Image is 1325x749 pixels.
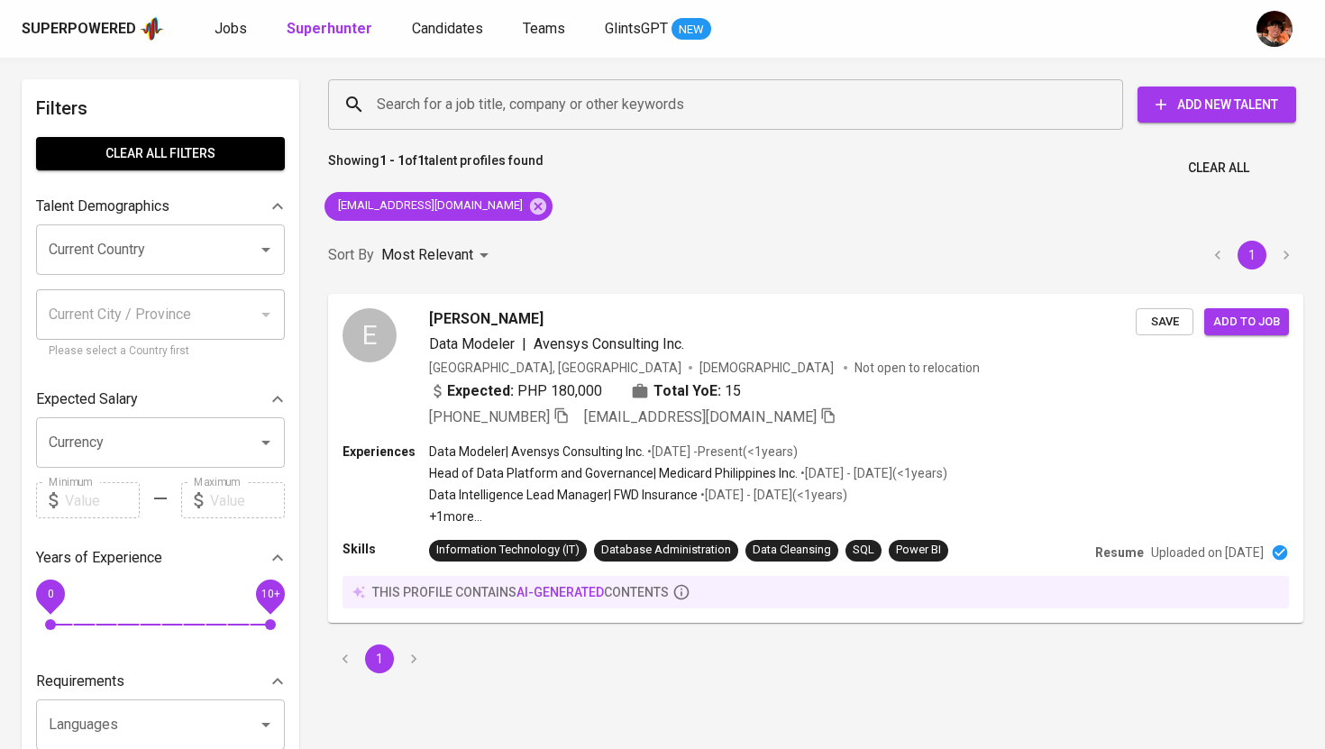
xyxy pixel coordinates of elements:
span: Avensys Consulting Inc. [534,335,684,352]
p: • [DATE] - [DATE] ( <1 years ) [698,486,847,504]
button: Save [1136,308,1193,336]
b: 1 - 1 [379,153,405,168]
p: Sort By [328,244,374,266]
span: Add to job [1213,312,1280,333]
span: GlintsGPT [605,20,668,37]
span: Teams [523,20,565,37]
p: Not open to relocation [854,359,980,377]
div: E [343,308,397,362]
button: page 1 [1238,241,1266,269]
div: Most Relevant [381,239,495,272]
p: +1 more ... [429,507,947,525]
p: Requirements [36,671,124,692]
p: Years of Experience [36,547,162,569]
span: [EMAIL_ADDRESS][DOMAIN_NAME] [324,197,534,215]
p: • [DATE] - [DATE] ( <1 years ) [798,464,947,482]
div: Superpowered [22,19,136,40]
a: Superhunter [287,18,376,41]
p: Please select a Country first [49,343,272,361]
span: Candidates [412,20,483,37]
a: Teams [523,18,569,41]
input: Value [65,482,140,518]
p: Head of Data Platform and Governance | Medicard Philippines Inc. [429,464,798,482]
p: Data Intelligence Lead Manager | FWD Insurance [429,486,698,504]
span: [EMAIL_ADDRESS][DOMAIN_NAME] [584,408,817,425]
span: [DEMOGRAPHIC_DATA] [699,359,836,377]
span: Data Modeler [429,335,515,352]
span: Clear All filters [50,142,270,165]
a: Superpoweredapp logo [22,15,164,42]
h6: Filters [36,94,285,123]
p: this profile contains contents [372,583,669,601]
div: [GEOGRAPHIC_DATA], [GEOGRAPHIC_DATA] [429,359,681,377]
p: Talent Demographics [36,196,169,217]
span: 15 [725,380,741,402]
b: Superhunter [287,20,372,37]
span: | [522,333,526,355]
button: Open [253,237,279,262]
p: Experiences [343,443,429,461]
b: Expected: [447,380,514,402]
a: GlintsGPT NEW [605,18,711,41]
div: Data Cleansing [753,542,831,559]
div: Information Technology (IT) [436,542,580,559]
span: [PHONE_NUMBER] [429,408,550,425]
p: Uploaded on [DATE] [1151,543,1264,562]
span: 0 [47,588,53,600]
p: Resume [1095,543,1144,562]
p: Data Modeler | Avensys Consulting Inc. [429,443,644,461]
span: Clear All [1188,157,1249,179]
div: Power BI [896,542,941,559]
p: Showing of talent profiles found [328,151,544,185]
input: Value [210,482,285,518]
a: Candidates [412,18,487,41]
button: Open [253,712,279,737]
p: Expected Salary [36,388,138,410]
b: 1 [417,153,425,168]
button: Add New Talent [1138,87,1296,123]
b: Total YoE: [653,380,721,402]
div: Requirements [36,663,285,699]
div: Talent Demographics [36,188,285,224]
a: Jobs [215,18,251,41]
div: [EMAIL_ADDRESS][DOMAIN_NAME] [324,192,553,221]
img: diemas@glints.com [1256,11,1293,47]
span: Jobs [215,20,247,37]
button: Open [253,430,279,455]
div: Database Administration [601,542,731,559]
button: page 1 [365,644,394,673]
span: Add New Talent [1152,94,1282,116]
span: 10+ [260,588,279,600]
button: Clear All [1181,151,1256,185]
nav: pagination navigation [328,644,431,673]
span: AI-generated [516,585,604,599]
a: E[PERSON_NAME]Data Modeler|Avensys Consulting Inc.[GEOGRAPHIC_DATA], [GEOGRAPHIC_DATA][DEMOGRAPHI... [328,294,1303,623]
div: SQL [853,542,874,559]
span: [PERSON_NAME] [429,308,544,330]
button: Clear All filters [36,137,285,170]
div: Years of Experience [36,540,285,576]
p: Skills [343,540,429,558]
div: PHP 180,000 [429,380,602,402]
span: NEW [672,21,711,39]
p: • [DATE] - Present ( <1 years ) [644,443,798,461]
span: Save [1145,312,1184,333]
p: Most Relevant [381,244,473,266]
div: Expected Salary [36,381,285,417]
nav: pagination navigation [1201,241,1303,269]
button: Add to job [1204,308,1289,336]
img: app logo [140,15,164,42]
